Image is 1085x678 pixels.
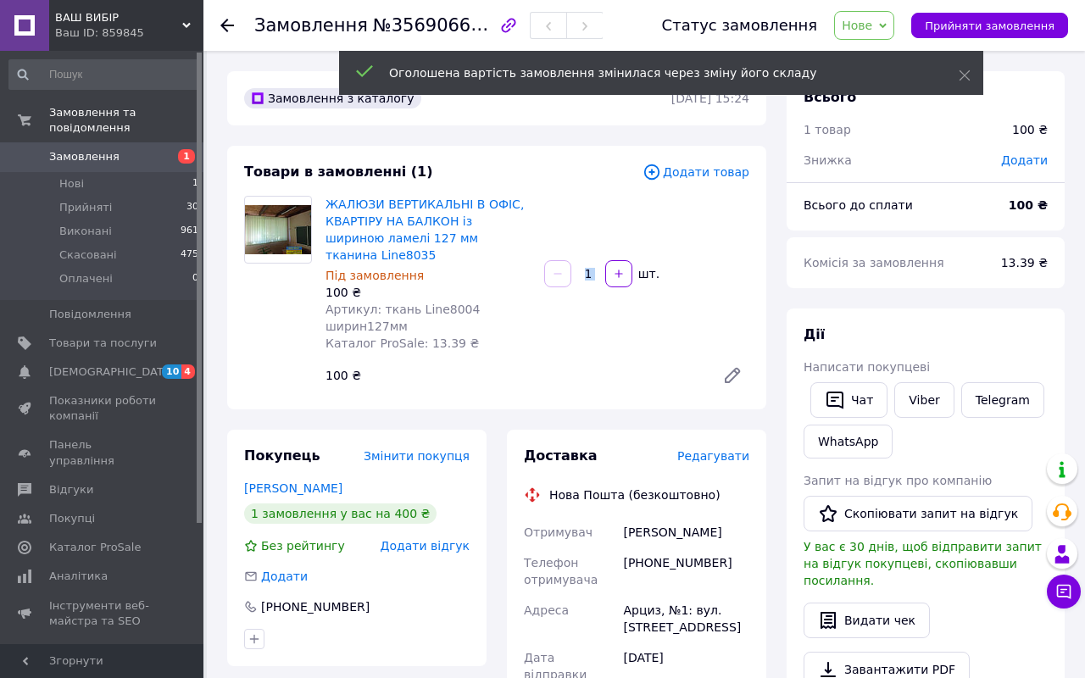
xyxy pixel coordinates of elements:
div: 100 ₴ [319,364,709,387]
div: 1 замовлення у вас на 400 ₴ [244,503,437,524]
span: Інструменти веб-майстра та SEO [49,598,157,629]
a: Viber [894,382,954,418]
span: Телефон отримувача [524,556,598,586]
button: Чат з покупцем [1047,575,1081,609]
span: [DEMOGRAPHIC_DATA] [49,364,175,380]
span: Замовлення [254,15,368,36]
span: Комісія за замовлення [804,256,944,270]
span: Дії [804,326,825,342]
span: Каталог ProSale [49,540,141,555]
span: Скасовані [59,247,117,263]
div: Ваш ID: 859845 [55,25,203,41]
div: 100 ₴ [325,284,531,301]
span: Прийняті [59,200,112,215]
div: Арциз, №1: вул. [STREET_ADDRESS] [620,595,753,642]
div: 100 ₴ [1012,121,1048,138]
span: 13.39 ₴ [1001,256,1048,270]
span: Панель управління [49,437,157,468]
span: Управління сайтом [49,642,157,673]
span: Нове [842,19,872,32]
span: Товари в замовленні (1) [244,164,433,180]
span: Покупці [49,511,95,526]
span: Нові [59,176,84,192]
span: Додати [1001,153,1048,167]
button: Прийняти замовлення [911,13,1068,38]
span: Запит на відгук про компанію [804,474,992,487]
div: Статус замовлення [662,17,818,34]
span: 961 [181,224,198,239]
div: Оголошена вартість замовлення змінилася через зміну його складу [389,64,916,81]
div: шт. [634,265,661,282]
b: 100 ₴ [1009,198,1048,212]
div: [PHONE_NUMBER] [620,547,753,595]
span: Прийняти замовлення [925,19,1054,32]
span: Адреса [524,603,569,617]
img: ЖАЛЮЗИ ВЕРТИКАЛЬНІ В ОФІС, КВАРТІРУ НА БАЛКОН із шириною ламелі 127 мм тканина Line8035 [245,205,311,255]
span: Додати товар [643,163,749,181]
span: Замовлення [49,149,120,164]
span: Оплачені [59,271,113,286]
span: 4 [181,364,195,379]
input: Пошук [8,59,200,90]
div: Замовлення з каталогу [244,88,421,108]
button: Скопіювати запит на відгук [804,496,1032,531]
span: Покупець [244,447,320,464]
span: Без рейтингу [261,539,345,553]
span: 1 [192,176,198,192]
button: Чат [810,382,887,418]
span: Показники роботи компанії [49,393,157,424]
span: Аналітика [49,569,108,584]
span: Додати [261,570,308,583]
span: Редагувати [677,449,749,463]
span: Всього до сплати [804,198,913,212]
a: WhatsApp [804,425,893,458]
a: Редагувати [715,358,749,392]
span: Змінити покупця [364,449,470,463]
button: Видати чек [804,603,930,638]
a: ЖАЛЮЗИ ВЕРТИКАЛЬНІ В ОФІС, КВАРТІРУ НА БАЛКОН із шириною ламелі 127 мм тканина Line8035 [325,197,524,262]
span: 1 товар [804,123,851,136]
span: 1 [178,149,195,164]
a: Telegram [961,382,1044,418]
span: Написати покупцеві [804,360,930,374]
span: Додати відгук [381,539,470,553]
div: Повернутися назад [220,17,234,34]
span: Виконані [59,224,112,239]
div: [PERSON_NAME] [620,517,753,547]
span: Артикул: ткань Line8004 ширин127мм [325,303,480,333]
span: 10 [162,364,181,379]
span: Під замовлення [325,269,424,282]
div: [PHONE_NUMBER] [259,598,371,615]
span: Товари та послуги [49,336,157,351]
a: [PERSON_NAME] [244,481,342,495]
span: 0 [192,271,198,286]
span: Знижка [804,153,852,167]
span: ВАШ ВИБІР [55,10,182,25]
span: У вас є 30 днів, щоб відправити запит на відгук покупцеві, скопіювавши посилання. [804,540,1042,587]
span: Повідомлення [49,307,131,322]
span: Замовлення та повідомлення [49,105,203,136]
span: 475 [181,247,198,263]
span: Каталог ProSale: 13.39 ₴ [325,336,479,350]
div: Нова Пошта (безкоштовно) [545,486,725,503]
span: Доставка [524,447,598,464]
span: Отримувач [524,525,593,539]
span: Відгуки [49,482,93,497]
span: №356906646 [373,14,493,36]
span: 30 [186,200,198,215]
